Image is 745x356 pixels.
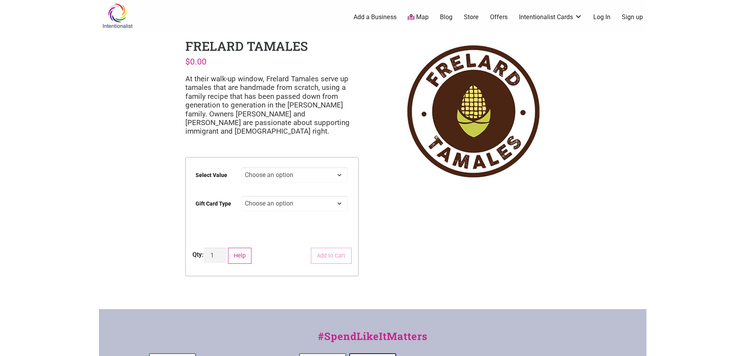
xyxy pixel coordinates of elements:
div: Qty: [192,250,204,259]
button: Add to Cart [311,248,352,264]
a: Map [408,13,429,22]
div: #SpendLikeItMatters [99,329,646,352]
label: Gift Card Type [196,195,231,213]
p: At their walk-up window, Frelard Tamales serve up tamales that are handmade from scratch, using a... [185,75,359,136]
a: Offers [490,13,508,21]
h1: Frelard Tamales [185,38,308,54]
button: Help [228,248,252,264]
img: Intentionalist [99,3,136,29]
bdi: 0.00 [185,57,206,66]
span: $ [185,57,190,66]
input: Product quantity [204,248,226,263]
a: Sign up [622,13,643,21]
a: Blog [440,13,452,21]
a: Log In [593,13,610,21]
img: Frelard Tamales logo [386,38,560,185]
a: Add a Business [354,13,397,21]
a: Store [464,13,479,21]
label: Select Value [196,166,227,184]
a: Intentionalist Cards [519,13,582,21]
